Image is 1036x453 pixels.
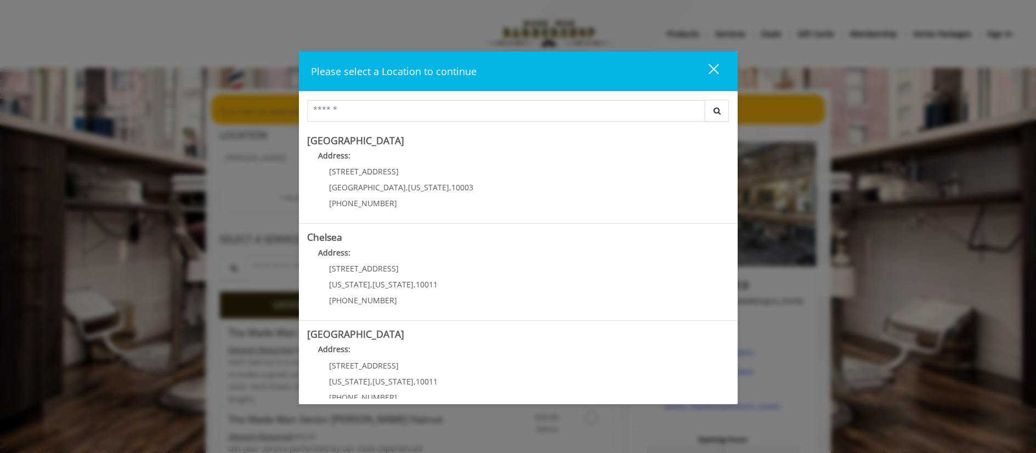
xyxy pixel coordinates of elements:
span: [STREET_ADDRESS] [329,263,399,274]
span: 10011 [416,279,438,290]
b: [GEOGRAPHIC_DATA] [307,134,404,147]
span: , [414,376,416,387]
span: , [370,279,372,290]
span: [US_STATE] [329,376,370,387]
b: Chelsea [307,230,342,244]
span: [GEOGRAPHIC_DATA] [329,182,406,192]
div: close dialog [696,63,718,80]
span: , [449,182,451,192]
input: Search Center [307,100,705,122]
span: [PHONE_NUMBER] [329,198,397,208]
span: [STREET_ADDRESS] [329,166,399,177]
span: Please select a Location to continue [311,65,477,78]
span: [STREET_ADDRESS] [329,360,399,371]
span: [US_STATE] [329,279,370,290]
b: Address: [318,247,350,258]
b: Address: [318,150,350,161]
span: 10011 [416,376,438,387]
div: Center Select [307,100,729,127]
span: [US_STATE] [408,182,449,192]
i: Search button [711,107,723,115]
b: Address: [318,344,350,354]
span: , [406,182,408,192]
span: , [414,279,416,290]
span: 10003 [451,182,473,192]
b: [GEOGRAPHIC_DATA] [307,327,404,341]
span: [US_STATE] [372,279,414,290]
button: close dialog [688,60,726,82]
span: , [370,376,372,387]
span: [PHONE_NUMBER] [329,392,397,403]
span: [PHONE_NUMBER] [329,295,397,305]
span: [US_STATE] [372,376,414,387]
